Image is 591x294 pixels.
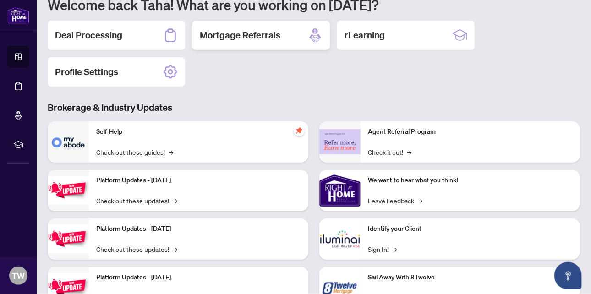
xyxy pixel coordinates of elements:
img: Identify your Client [319,218,361,260]
img: Self-Help [48,121,89,163]
p: Self-Help [96,127,301,137]
span: → [392,244,397,254]
span: pushpin [294,125,305,136]
h2: Mortgage Referrals [200,29,280,42]
img: Platform Updates - July 21, 2025 [48,176,89,205]
span: → [418,196,422,206]
p: We want to hear what you think! [368,175,573,185]
img: Platform Updates - July 8, 2025 [48,224,89,253]
a: Check out these updates!→ [96,244,177,254]
span: → [173,196,177,206]
span: TW [12,269,25,282]
h3: Brokerage & Industry Updates [48,101,580,114]
p: Sail Away With 8Twelve [368,272,573,283]
h2: rLearning [345,29,385,42]
p: Platform Updates - [DATE] [96,272,301,283]
img: Agent Referral Program [319,129,361,154]
p: Agent Referral Program [368,127,573,137]
a: Check out these guides!→ [96,147,173,157]
p: Platform Updates - [DATE] [96,175,301,185]
p: Identify your Client [368,224,573,234]
h2: Profile Settings [55,65,118,78]
span: → [173,244,177,254]
img: logo [7,7,29,24]
a: Check it out!→ [368,147,411,157]
button: Open asap [554,262,582,289]
span: → [169,147,173,157]
span: → [407,147,411,157]
a: Leave Feedback→ [368,196,422,206]
a: Sign In!→ [368,244,397,254]
h2: Deal Processing [55,29,122,42]
a: Check out these updates!→ [96,196,177,206]
img: We want to hear what you think! [319,170,361,211]
p: Platform Updates - [DATE] [96,224,301,234]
